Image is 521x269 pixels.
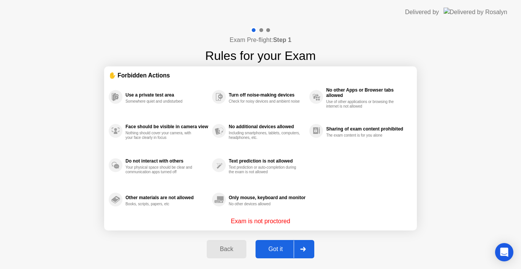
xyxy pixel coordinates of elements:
[231,217,290,226] p: Exam is not proctored
[326,126,408,132] div: Sharing of exam content prohibited
[125,124,208,129] div: Face should be visible in camera view
[326,133,398,138] div: The exam content is for you alone
[326,87,408,98] div: No other Apps or Browser tabs allowed
[444,8,507,16] img: Delivered by Rosalyn
[405,8,439,17] div: Delivered by
[229,92,306,98] div: Turn off noise-making devices
[256,240,314,258] button: Got it
[229,202,301,206] div: No other devices allowed
[229,99,301,104] div: Check for noisy devices and ambient noise
[230,35,291,45] h4: Exam Pre-flight:
[125,195,208,200] div: Other materials are not allowed
[209,246,244,253] div: Back
[125,165,198,174] div: Your physical space should be clear and communication apps turned off
[229,158,306,164] div: Text prediction is not allowed
[125,131,198,140] div: Nothing should cover your camera, with your face clearly in focus
[229,195,306,200] div: Only mouse, keyboard and monitor
[109,71,412,80] div: ✋ Forbidden Actions
[273,37,291,43] b: Step 1
[205,47,316,65] h1: Rules for your Exam
[125,202,198,206] div: Books, scripts, papers, etc
[495,243,513,261] div: Open Intercom Messenger
[125,92,208,98] div: Use a private test area
[229,131,301,140] div: Including smartphones, tablets, computers, headphones, etc.
[125,99,198,104] div: Somewhere quiet and undisturbed
[125,158,208,164] div: Do not interact with others
[229,124,306,129] div: No additional devices allowed
[229,165,301,174] div: Text prediction or auto-completion during the exam is not allowed
[258,246,294,253] div: Got it
[326,100,398,109] div: Use of other applications or browsing the internet is not allowed
[207,240,246,258] button: Back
